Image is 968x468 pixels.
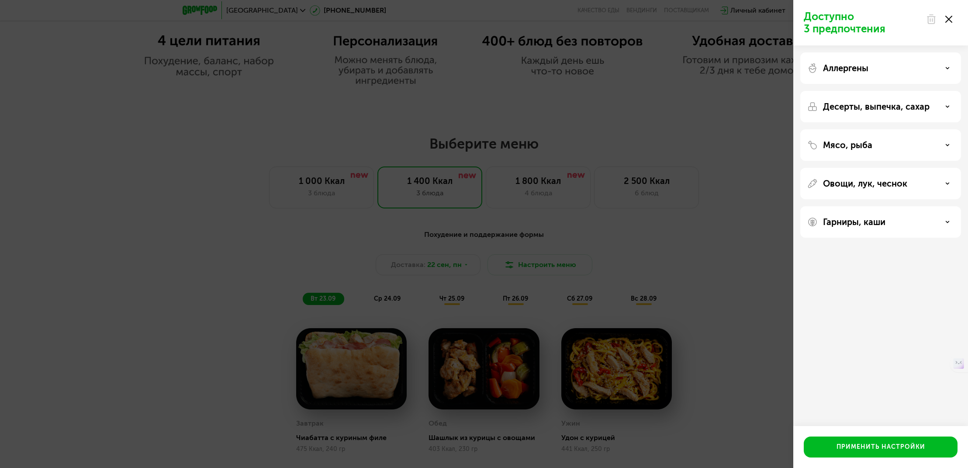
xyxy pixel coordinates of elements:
p: Гарниры, каши [823,217,885,227]
p: Десерты, выпечка, сахар [823,101,930,112]
div: Применить настройки [837,443,925,451]
p: Овощи, лук, чеснок [823,178,907,189]
p: Доступно 3 предпочтения [804,10,921,35]
p: Аллергены [823,63,868,73]
button: Применить настройки [804,437,958,458]
p: Мясо, рыба [823,140,872,150]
